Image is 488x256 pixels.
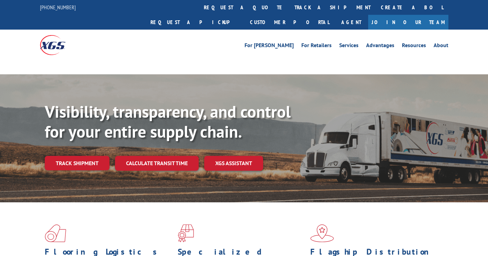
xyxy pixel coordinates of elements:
img: xgs-icon-flagship-distribution-model-red [310,224,334,242]
a: Calculate transit time [115,156,199,171]
img: xgs-icon-focused-on-flooring-red [178,224,194,242]
a: About [434,43,448,50]
a: Advantages [366,43,394,50]
b: Visibility, transparency, and control for your entire supply chain. [45,101,291,142]
a: [PHONE_NUMBER] [40,4,76,11]
a: XGS ASSISTANT [204,156,263,171]
a: For [PERSON_NAME] [245,43,294,50]
a: Join Our Team [368,15,448,30]
a: For Retailers [301,43,332,50]
a: Customer Portal [245,15,334,30]
a: Services [339,43,359,50]
a: Agent [334,15,368,30]
img: xgs-icon-total-supply-chain-intelligence-red [45,224,66,242]
a: Track shipment [45,156,110,170]
a: Request a pickup [145,15,245,30]
a: Resources [402,43,426,50]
